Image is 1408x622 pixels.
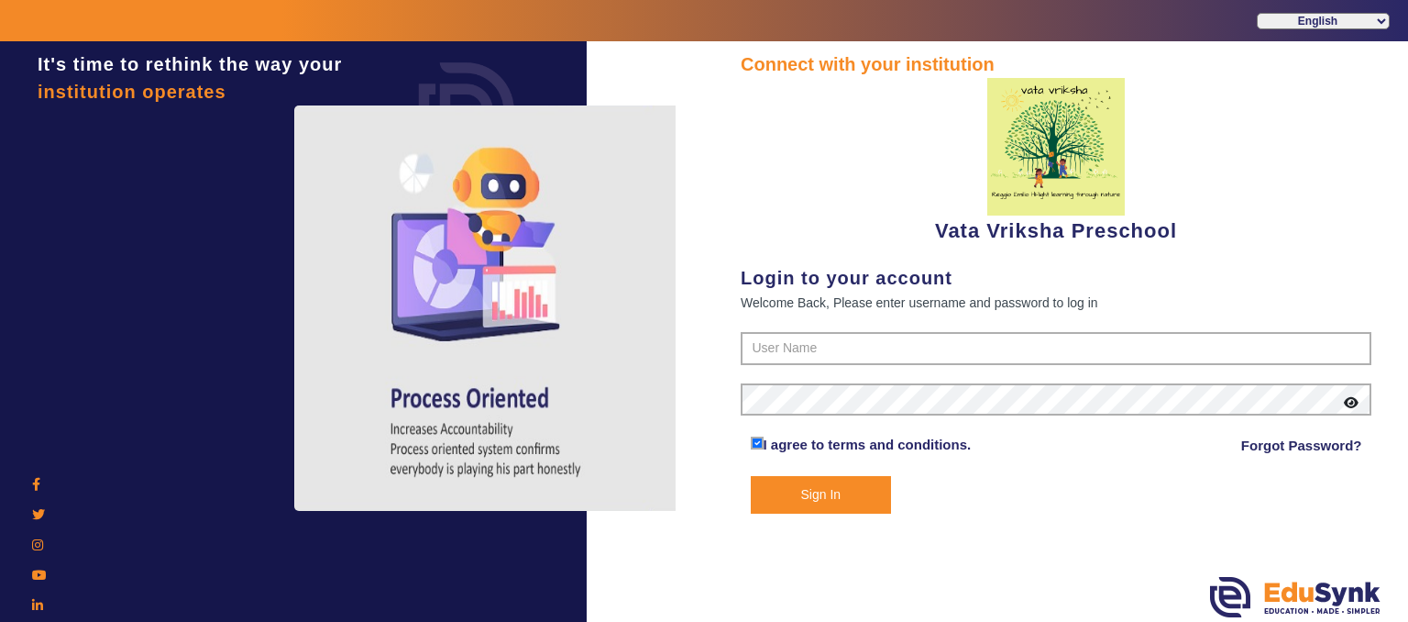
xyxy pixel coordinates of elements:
[741,332,1371,365] input: User Name
[987,78,1125,216] img: 817d6453-c4a2-41f8-ac39-e8a470f27eea
[38,82,226,102] span: institution operates
[741,50,1371,78] div: Connect with your institution
[1210,577,1380,617] img: edusynk.png
[398,41,535,179] img: login.png
[294,106,679,511] img: login4.png
[764,437,972,452] a: I agree to terms and conditions.
[741,78,1371,246] div: Vata Vriksha Preschool
[1241,435,1362,457] a: Forgot Password?
[751,476,892,514] button: Sign In
[741,264,1371,292] div: Login to your account
[38,54,342,74] span: It's time to rethink the way your
[741,292,1371,314] div: Welcome Back, Please enter username and password to log in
